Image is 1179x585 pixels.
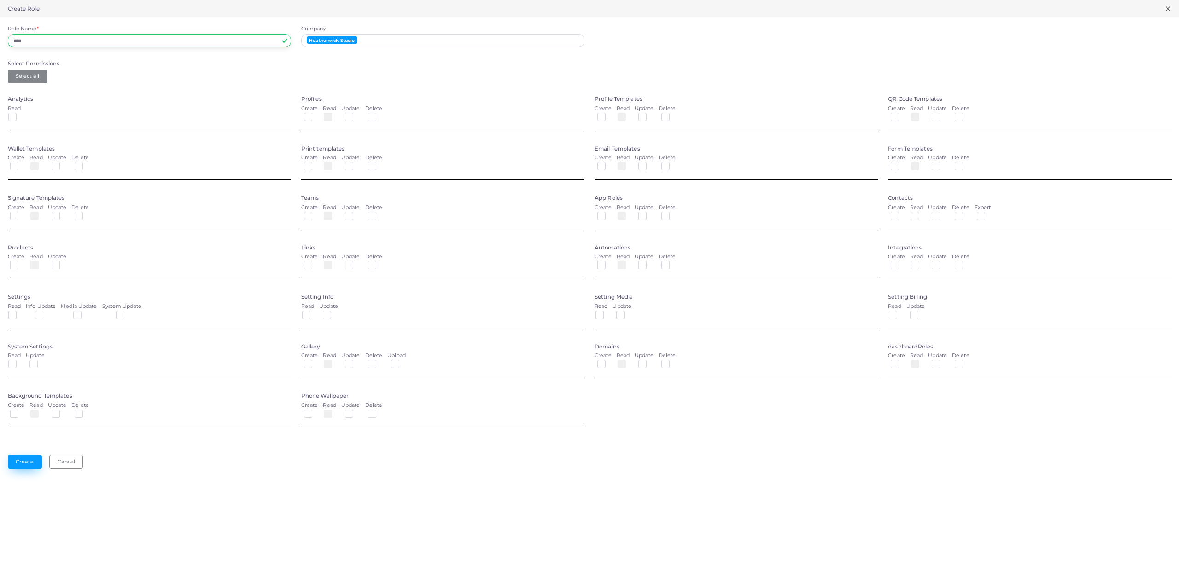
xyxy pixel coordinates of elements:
h5: Profiles [301,96,584,102]
label: Create [301,204,318,211]
h5: Select Permissions [8,60,780,67]
label: Create [301,253,318,261]
label: Update [928,253,947,261]
label: Read [617,352,630,359]
label: Delete [659,154,676,162]
label: Create [301,352,318,359]
label: Read [301,303,314,310]
label: Read [617,204,630,211]
label: Read [323,352,336,359]
label: Delete [952,154,969,162]
label: Delete [365,352,383,359]
label: Read [617,105,630,112]
label: Delete [659,253,676,261]
label: Delete [659,105,676,112]
h5: App Roles [595,195,878,201]
label: Create [595,154,612,162]
h5: Gallery [301,343,584,350]
label: Update [635,253,654,261]
label: Update [928,154,947,162]
label: Read [910,352,923,359]
h5: Background Templates [8,393,291,399]
label: Update [341,352,360,359]
label: Create [888,105,905,112]
h5: Profile Templates [595,96,878,102]
label: Update [635,105,654,112]
h5: Setting Media [595,294,878,300]
label: Create [888,253,905,261]
label: Update [635,204,654,211]
label: Create [301,154,318,162]
h5: Email Templates [595,145,878,152]
h5: Domains [595,343,878,350]
label: Update [319,303,338,310]
h5: Contacts [888,195,1171,201]
label: Delete [952,253,969,261]
label: Update [341,105,360,112]
h5: Analytics [8,96,291,102]
label: Delete [952,105,969,112]
h5: dashboardRoles [888,343,1171,350]
label: Read [617,253,630,261]
label: System Update [102,303,141,310]
h5: Integrations [888,244,1171,251]
h5: Teams [301,195,584,201]
label: Update [341,204,360,211]
h5: System Settings [8,343,291,350]
label: Delete [952,204,969,211]
label: Delete [365,204,383,211]
label: Read [323,105,336,112]
label: Update [906,303,925,310]
label: Delete [365,105,383,112]
label: Read [323,253,336,261]
label: Delete [365,154,383,162]
h5: Wallet Templates [8,145,291,152]
label: Create [595,352,612,359]
label: Create [595,253,612,261]
h5: Setting Billing [888,294,1171,300]
label: Update [635,352,654,359]
label: Delete [365,402,383,409]
h5: Automations [595,244,878,251]
h5: Settings [8,294,291,300]
label: Update [928,204,947,211]
label: Update [341,253,360,261]
label: Delete [659,352,676,359]
h5: Form Templates [888,145,1171,152]
label: Create [301,402,318,409]
label: Update [613,303,631,310]
label: Export [975,204,991,211]
label: Read [323,154,336,162]
h5: QR Code Templates [888,96,1171,102]
label: Read [910,204,923,211]
label: Read [323,402,336,409]
label: Create [888,154,905,162]
label: Update [928,105,947,112]
label: Update [341,154,360,162]
label: Update [635,154,654,162]
label: Read [595,303,607,310]
label: Create [888,352,905,359]
h5: Phone Wallpaper [301,393,584,399]
label: Create [301,105,318,112]
label: Create [595,105,612,112]
label: Delete [365,253,383,261]
h5: Products [8,244,291,251]
label: Read [617,154,630,162]
label: Update [341,402,360,409]
label: Read [910,154,923,162]
label: Read [910,253,923,261]
label: Upload [387,352,406,359]
label: Read [910,105,923,112]
label: Create [595,204,612,211]
h5: Links [301,244,584,251]
label: Create [888,204,905,211]
label: Read [323,204,336,211]
label: Delete [659,204,676,211]
h5: Setting Info [301,294,584,300]
label: Delete [952,352,969,359]
label: Read [888,303,901,310]
label: Update [928,352,947,359]
h5: Signature Templates [8,195,291,201]
h5: Print templates [301,145,584,152]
